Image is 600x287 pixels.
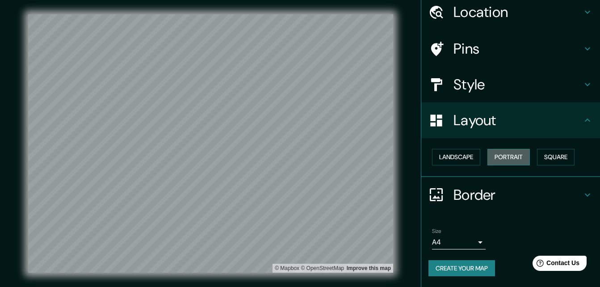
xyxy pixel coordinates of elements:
[487,149,530,165] button: Portrait
[537,149,575,165] button: Square
[453,186,582,204] h4: Border
[421,31,600,67] div: Pins
[421,102,600,138] div: Layout
[453,3,582,21] h4: Location
[520,252,590,277] iframe: Help widget launcher
[301,265,344,271] a: OpenStreetMap
[347,265,391,271] a: Map feedback
[432,235,486,249] div: A4
[432,149,480,165] button: Landscape
[421,67,600,102] div: Style
[453,76,582,93] h4: Style
[421,177,600,213] div: Border
[453,40,582,58] h4: Pins
[275,265,299,271] a: Mapbox
[453,111,582,129] h4: Layout
[428,260,495,277] button: Create your map
[28,14,393,273] canvas: Map
[432,227,441,235] label: Size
